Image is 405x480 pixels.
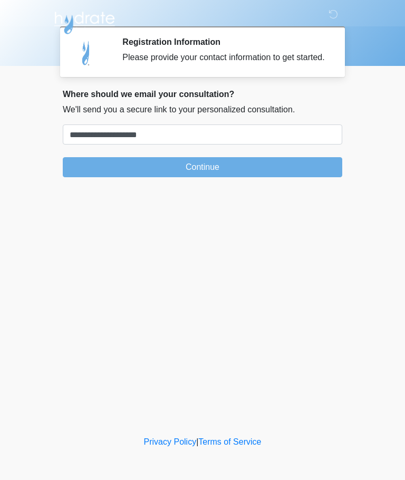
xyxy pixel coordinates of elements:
[198,437,261,446] a: Terms of Service
[63,89,342,99] h2: Where should we email your consultation?
[122,51,326,64] div: Please provide your contact information to get started.
[63,103,342,116] p: We'll send you a secure link to your personalized consultation.
[52,8,117,35] img: Hydrate IV Bar - Arcadia Logo
[196,437,198,446] a: |
[144,437,197,446] a: Privacy Policy
[63,157,342,177] button: Continue
[71,37,102,69] img: Agent Avatar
